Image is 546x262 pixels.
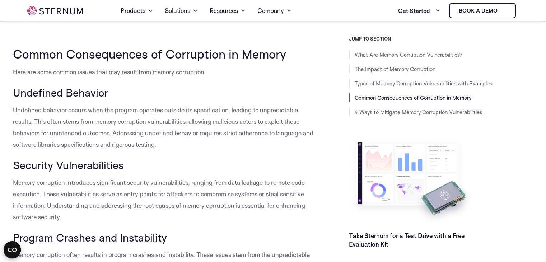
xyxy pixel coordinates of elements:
h3: JUMP TO SECTION [349,36,533,42]
span: Memory corruption introduces significant security vulnerabilities, ranging from data leakage to r... [13,179,305,221]
a: What Are Memory Corruption Vulnerabilities? [355,51,462,58]
span: Security Vulnerabilities [13,158,124,172]
a: Company [257,1,292,21]
a: Resources [210,1,246,21]
span: Undefined behavior occurs when the program operates outside its specification, leading to unpredi... [13,106,313,148]
a: Common Consequences of Corruption in Memory [355,94,471,101]
a: Types of Memory Corruption Vulnerabilities with Examples [355,80,492,87]
a: The Impact of Memory Corruption [355,66,435,72]
a: Book a demo [449,3,516,18]
a: Solutions [165,1,198,21]
button: Open CMP widget [4,241,21,258]
span: Common Consequences of Corruption in Memory [13,46,286,61]
a: Products [121,1,153,21]
a: 4 Ways to Mitigate Memory Corruption Vulnerabilities [355,109,482,116]
img: sternum iot [27,6,83,15]
img: Take Sternum for a Test Drive with a Free Evaluation Kit [349,136,475,226]
a: Get Started [398,4,440,18]
span: Here are some common issues that may result from memory corruption. [13,68,206,76]
img: sternum iot [500,8,506,14]
span: Undefined Behavior [13,86,108,99]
